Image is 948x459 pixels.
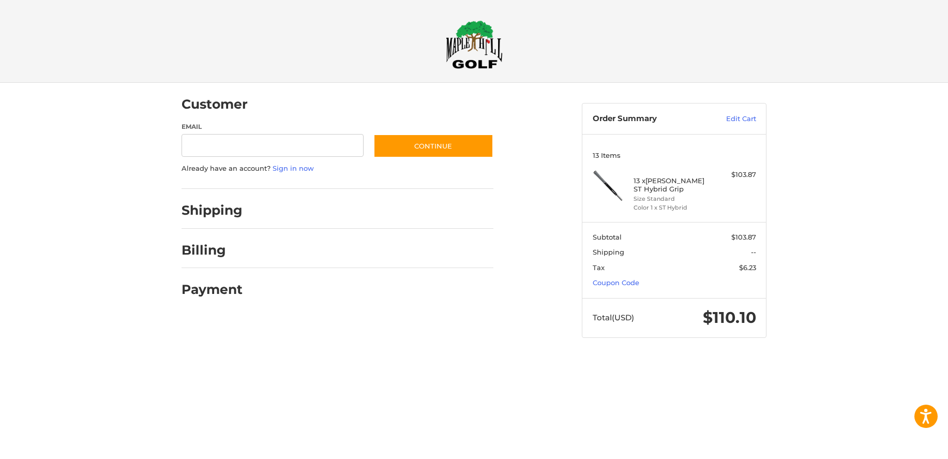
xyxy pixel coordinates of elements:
[593,151,756,159] h3: 13 Items
[715,170,756,180] div: $103.87
[373,134,493,158] button: Continue
[634,176,713,194] h4: 13 x [PERSON_NAME] ST Hybrid Grip
[593,278,639,287] a: Coupon Code
[739,263,756,272] span: $6.23
[273,164,314,172] a: Sign in now
[634,203,713,212] li: Color 1 x ST Hybrid
[182,242,242,258] h2: Billing
[593,248,624,256] span: Shipping
[593,263,605,272] span: Tax
[593,114,704,124] h3: Order Summary
[182,96,248,112] h2: Customer
[751,248,756,256] span: --
[593,313,634,322] span: Total (USD)
[10,414,123,449] iframe: Gorgias live chat messenger
[704,114,756,124] a: Edit Cart
[593,233,622,241] span: Subtotal
[731,233,756,241] span: $103.87
[634,195,713,203] li: Size Standard
[446,20,503,69] img: Maple Hill Golf
[182,282,243,298] h2: Payment
[182,164,493,174] p: Already have an account?
[182,202,243,218] h2: Shipping
[703,308,756,327] span: $110.10
[182,122,364,131] label: Email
